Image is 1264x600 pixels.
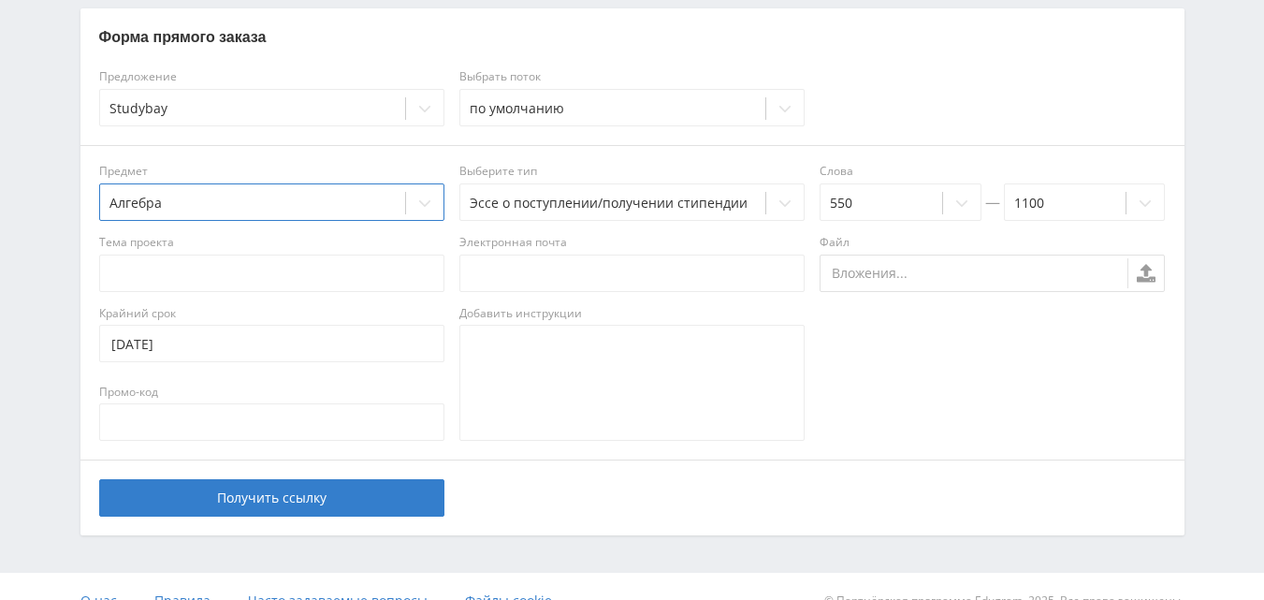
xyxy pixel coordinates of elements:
[217,489,327,506] font: Получить ссылку
[99,163,148,179] font: Предмет
[99,29,267,45] font: Форма прямого заказа
[820,234,850,250] font: Файл
[99,68,177,84] font: Предложение
[99,479,444,517] button: Получить ссылку
[459,305,582,321] font: Добавить инструкции
[459,163,537,179] font: Выберите тип
[820,163,853,179] font: Слова
[99,305,176,321] font: Крайний срок
[459,234,567,250] font: Электронная почта
[832,264,908,282] font: Вложения...
[985,192,1000,212] font: —
[459,68,541,84] font: Выбрать поток
[99,384,158,400] font: Промо-код
[99,234,174,250] font: Тема проекта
